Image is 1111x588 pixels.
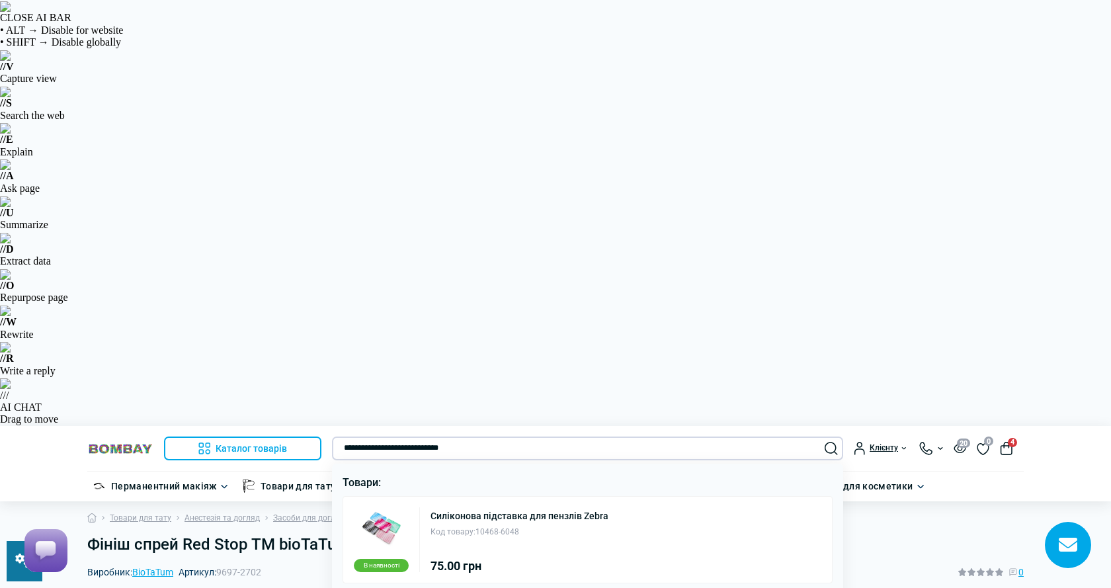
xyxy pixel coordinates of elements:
[261,479,335,493] a: Товари для тату
[87,442,153,455] img: BOMBAY
[93,480,106,493] img: Перманентний макіяж
[431,527,475,536] span: Код товару:
[1000,442,1013,455] button: 4
[1008,438,1017,447] span: 4
[111,479,217,493] a: Перманентний макіяж
[984,437,993,446] span: 0
[242,480,255,493] img: Товари для тату
[431,526,608,538] div: 10468-6048
[164,437,321,460] button: Каталог товарів
[977,441,989,455] a: 0
[361,507,402,548] img: Силіконова підставка для пензлів Zebra
[954,442,966,454] button: 20
[354,559,409,572] div: В наявності
[343,474,833,491] p: Товари:
[825,442,838,455] button: Search
[431,560,608,572] div: 75.00 грн
[957,439,970,448] span: 20
[431,511,608,521] a: Силіконова підставка для пензлів Zebra
[781,479,913,493] a: Органайзери для косметики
